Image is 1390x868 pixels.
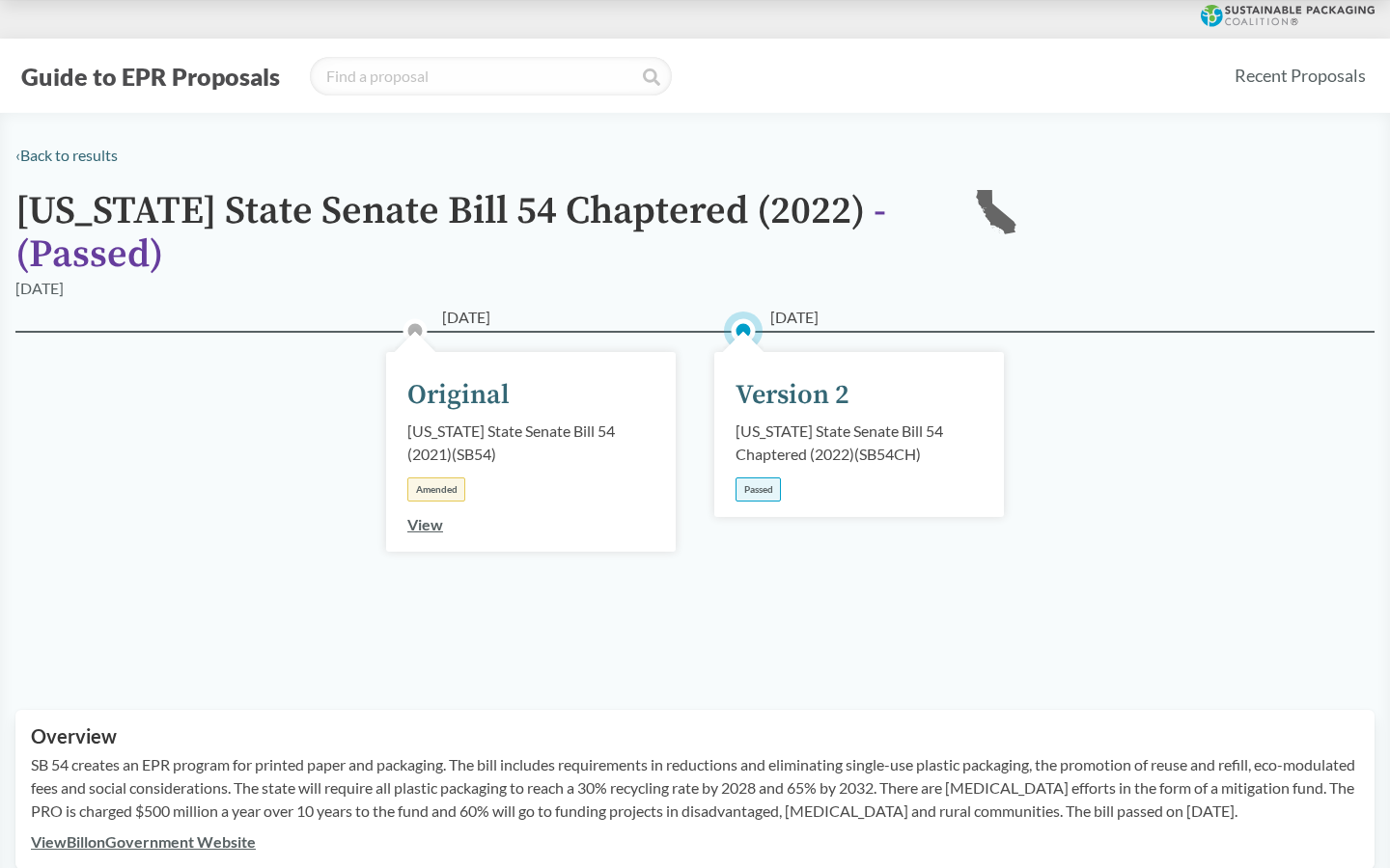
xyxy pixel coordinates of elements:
div: Version 2 [736,375,849,416]
h1: [US_STATE] State Senate Bill 54 Chaptered (2022) [15,190,942,277]
div: Amended [407,477,465,502]
a: ‹Back to results [15,146,118,164]
div: Original [407,375,510,416]
span: [DATE] [770,306,819,329]
input: Find a proposal [310,57,672,95]
p: SB 54 creates an EPR program for printed paper and packaging. The bill includes requirements in r... [31,753,1359,823]
a: Recent Proposals [1226,54,1375,97]
span: - ( Passed ) [15,187,886,279]
div: [US_STATE] State Senate Bill 54 (2021) ( SB54 ) [407,420,654,466]
a: View [407,515,443,533]
span: [DATE] [442,306,490,329]
div: Passed [736,477,781,502]
div: [DATE] [15,277,64,300]
a: ViewBillonGovernment Website [31,832,256,851]
div: [US_STATE] State Senate Bill 54 Chaptered (2022) ( SB54CH ) [736,420,983,466]
h2: Overview [31,725,1359,747]
button: Guide to EPR Proposals [15,61,286,92]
